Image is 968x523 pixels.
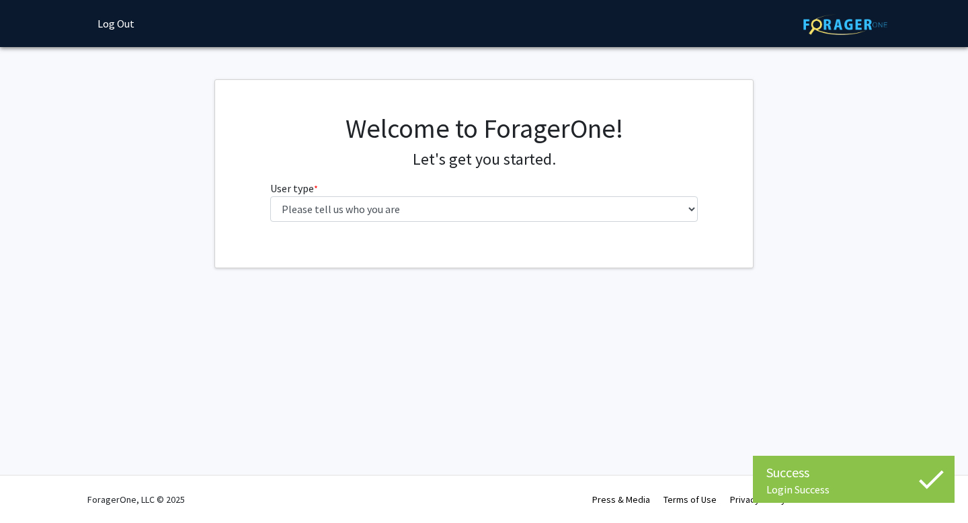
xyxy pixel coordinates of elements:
a: Privacy Policy [730,493,786,506]
div: ForagerOne, LLC © 2025 [87,476,185,523]
div: Login Success [766,483,941,496]
a: Terms of Use [663,493,717,506]
h4: Let's get you started. [270,150,698,169]
h1: Welcome to ForagerOne! [270,112,698,145]
label: User type [270,180,318,196]
a: Press & Media [592,493,650,506]
div: Success [766,462,941,483]
img: ForagerOne Logo [803,14,887,35]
